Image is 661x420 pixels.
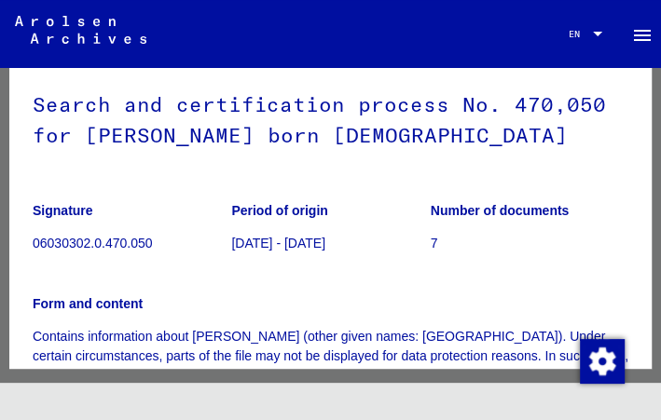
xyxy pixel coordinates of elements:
[231,203,327,218] b: Period of origin
[624,15,661,52] button: Toggle sidenav
[33,296,143,311] b: Form and content
[431,234,628,253] p: 7
[15,16,146,44] img: Arolsen_neg.svg
[33,234,230,253] p: 06030302.0.470.050
[33,203,93,218] b: Signature
[33,61,628,174] h1: Search and certification process No. 470,050 for [PERSON_NAME] born [DEMOGRAPHIC_DATA]
[431,203,570,218] b: Number of documents
[569,29,589,39] span: EN
[231,234,429,253] p: [DATE] - [DATE]
[33,327,628,386] p: Contains information about [PERSON_NAME] (other given names: [GEOGRAPHIC_DATA]). Under certain ci...
[631,24,654,47] mat-icon: Side nav toggle icon
[580,339,625,384] img: Change consent
[579,338,624,383] div: Change consent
